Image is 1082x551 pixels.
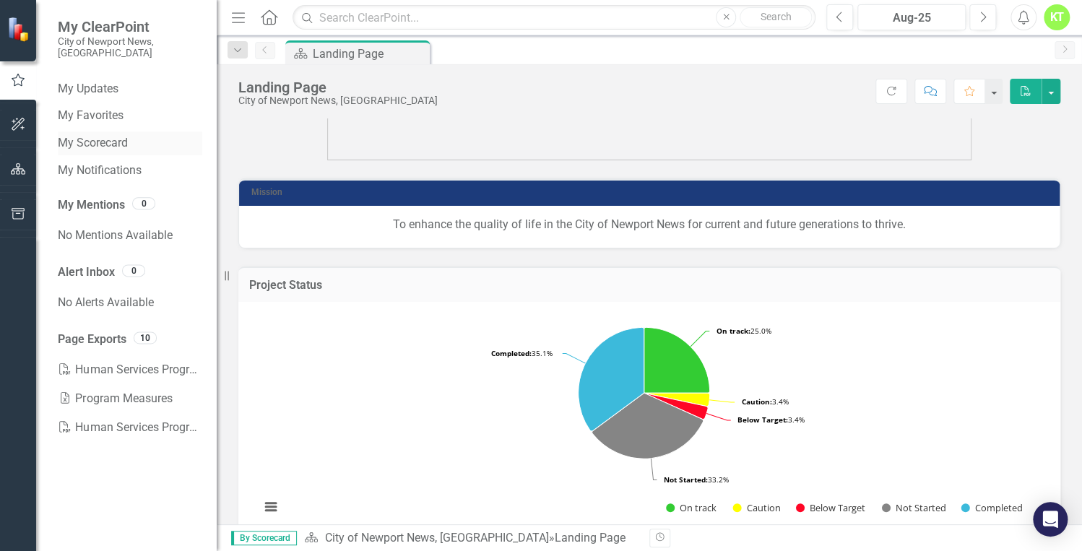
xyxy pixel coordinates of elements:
[253,313,1046,529] div: Chart. Highcharts interactive chart.
[58,18,202,35] span: My ClearPoint
[58,108,202,124] a: My Favorites
[796,501,866,514] button: Show Below Target
[58,35,202,59] small: City of Newport News, [GEOGRAPHIC_DATA]
[740,7,812,27] button: Search
[293,5,815,30] input: Search ClearPoint...
[238,79,438,95] div: Landing Page
[132,198,155,210] div: 0
[664,474,729,485] text: 33.2%
[857,4,966,30] button: Aug-25
[254,217,1045,233] p: To enhance the quality of life in the City of Newport News for current and future generations to ...
[134,331,157,344] div: 10
[58,264,115,281] a: Alert Inbox
[644,393,708,419] path: Below Target, 7.
[58,413,202,442] a: Human Services Programs
[742,396,789,407] text: 3.4%
[1044,4,1070,30] button: KT
[313,45,426,63] div: Landing Page
[58,81,202,97] a: My Updates
[732,501,779,514] button: Show Caution
[6,15,33,43] img: ClearPoint Strategy
[261,497,281,517] button: View chart menu, Chart
[58,384,202,413] a: Program Measures
[58,331,126,348] a: Page Exports
[491,348,553,358] text: 35.1%
[717,326,771,336] text: 25.0%
[249,279,1049,292] h3: Project Status
[644,393,710,406] path: Caution, 7.
[58,135,202,152] a: My Scorecard
[737,415,788,425] tspan: Below Target:
[122,264,145,277] div: 0
[761,11,792,22] span: Search
[1033,502,1068,537] div: Open Intercom Messenger
[304,530,639,547] div: »
[592,393,703,459] path: Not Started, 69.
[58,162,202,179] a: My Notifications
[251,188,1052,197] h3: Mission
[58,355,202,384] a: Human Services Programs
[238,95,438,106] div: City of Newport News, [GEOGRAPHIC_DATA]
[58,221,202,250] div: No Mentions Available
[974,501,1022,514] text: Completed
[717,326,750,336] tspan: On track:
[324,531,548,545] a: City of Newport News, [GEOGRAPHIC_DATA]
[737,415,805,425] text: 3.4%
[742,396,772,407] tspan: Caution:
[961,501,1021,514] button: Show Completed
[231,531,297,545] span: By Scorecard
[579,327,644,431] path: Completed, 73.
[862,9,961,27] div: Aug-25
[554,531,625,545] div: Landing Page
[666,501,717,514] button: Show On track
[664,474,708,485] tspan: Not Started:
[644,327,709,393] path: On track, 52.
[58,288,202,317] div: No Alerts Available
[882,501,945,514] button: Show Not Started
[253,313,1035,529] svg: Interactive chart
[58,197,125,214] a: My Mentions
[491,348,532,358] tspan: Completed:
